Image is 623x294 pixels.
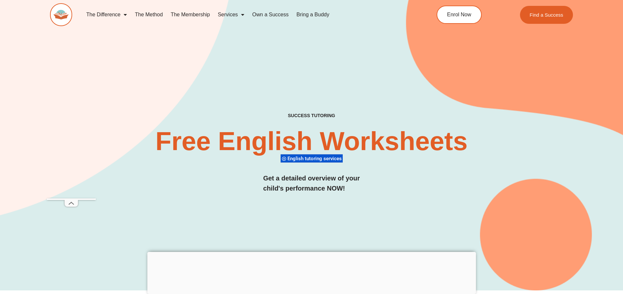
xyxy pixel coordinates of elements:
[530,12,563,17] span: Find a Success
[263,173,360,193] h3: Get a detailed overview of your child's performance NOW!
[167,7,214,22] a: The Membership
[437,6,482,24] a: Enrol Now
[292,7,333,22] a: Bring a Buddy
[47,15,96,198] iframe: Advertisement
[147,252,476,292] iframe: Advertisement
[131,7,166,22] a: The Method
[82,7,407,22] nav: Menu
[287,156,344,162] span: English tutoring services
[139,128,484,154] h2: Free English Worksheets​
[520,6,573,24] a: Find a Success
[234,113,389,118] h4: SUCCESS TUTORING​
[281,154,343,163] div: English tutoring services
[514,220,623,294] iframe: Chat Widget
[447,12,471,17] span: Enrol Now
[248,7,292,22] a: Own a Success
[214,7,248,22] a: Services
[82,7,131,22] a: The Difference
